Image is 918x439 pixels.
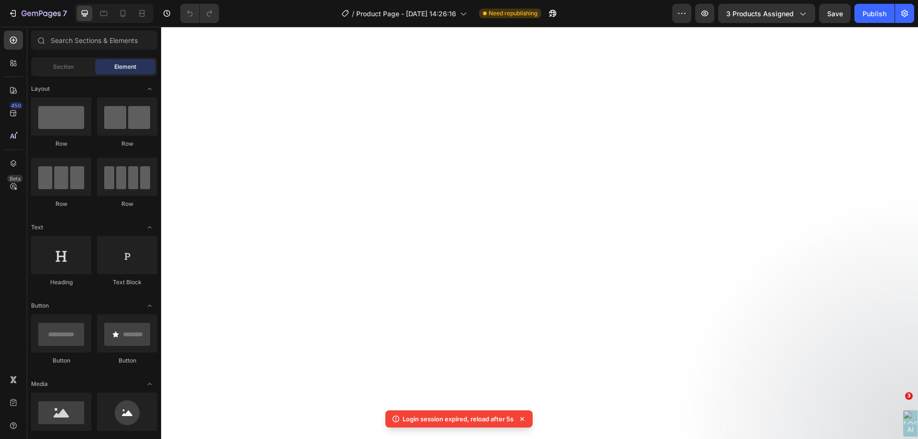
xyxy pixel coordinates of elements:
p: 7 [63,8,67,19]
p: Login session expired, reload after 5s [403,414,514,424]
input: Search Sections & Elements [31,31,157,50]
div: Undo/Redo [180,4,219,23]
span: Layout [31,85,50,93]
iframe: Intercom live chat [885,407,908,429]
div: Row [31,200,91,208]
div: Heading [31,278,91,287]
span: 3 products assigned [726,9,794,19]
div: Row [97,139,157,148]
span: Section [53,63,74,71]
button: Save [819,4,851,23]
div: Row [97,200,157,208]
div: Button [31,356,91,365]
span: Toggle open [142,298,157,313]
div: Button [97,356,157,365]
div: Publish [863,9,886,19]
div: Text Block [97,278,157,287]
span: Save [827,10,843,18]
span: Toggle open [142,220,157,235]
button: 7 [4,4,71,23]
div: Row [31,139,91,148]
button: Publish [854,4,895,23]
span: / [352,9,354,19]
span: Button [31,301,49,310]
span: Media [31,380,48,388]
button: 3 products assigned [718,4,815,23]
span: Text [31,223,43,232]
span: Need republishing [489,9,537,18]
div: Beta [7,175,23,182]
span: Element [114,63,136,71]
span: Product Page - [DATE] 14:26:16 [356,9,456,19]
iframe: Design area [161,27,918,439]
span: Toggle open [142,81,157,96]
div: 450 [9,102,23,109]
span: Toggle open [142,376,157,392]
span: 3 [905,392,913,400]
